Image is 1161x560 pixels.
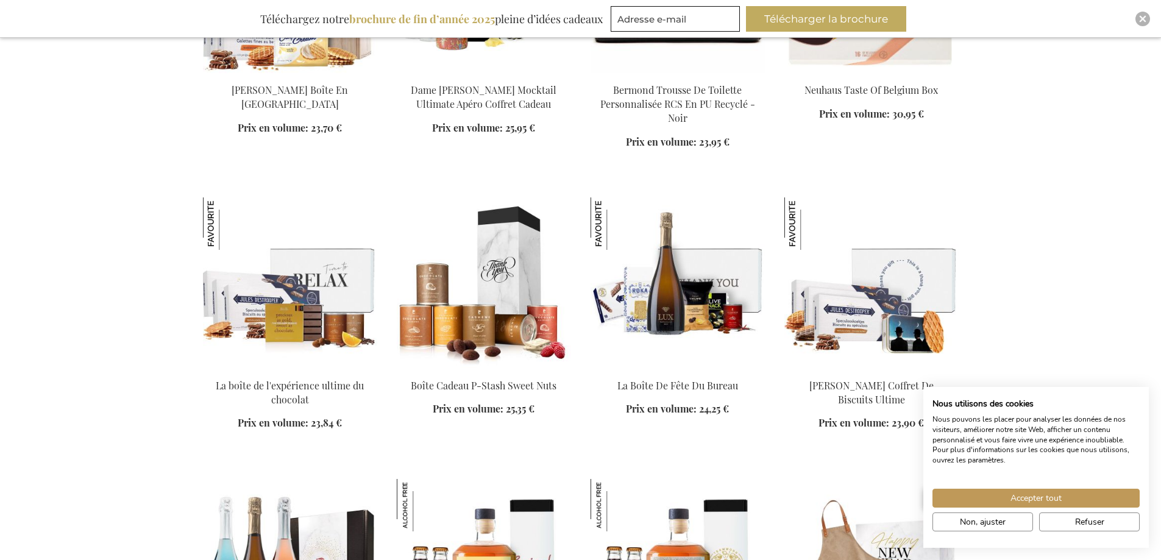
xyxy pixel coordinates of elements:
a: Prix en volume: 23,70 € [238,121,342,135]
span: 24,25 € [699,402,729,415]
a: Bermond Trousse De Toilette Personnalisée RCS En PU Recyclé - Noir [600,83,755,124]
a: Neuhaus Taste Of Belgium Box [804,83,938,96]
span: Prix en volume: [626,135,697,148]
img: Jules Destrooper Coffret De Biscuits Ultime [784,197,837,250]
div: Téléchargez notre pleine d’idées cadeaux [255,6,608,32]
span: Refuser [1075,516,1104,528]
a: Prix en volume: 23,84 € [238,416,342,430]
a: Jules Destrooper Delights Wooden Box Personalised [203,68,377,80]
a: P-Stash Sweet Nuts Gift Box [397,363,571,375]
a: [PERSON_NAME] Coffret De Biscuits Ultime [809,379,934,406]
div: Close [1135,12,1150,26]
a: Neuhaus Taste Of Belgium Box [784,68,959,80]
span: 23,84 € [311,416,342,429]
span: Prix en volume: [432,121,503,134]
span: Prix en volume: [626,402,697,415]
span: Prix en volume: [819,107,890,120]
span: Non, ajuster [960,516,1006,528]
span: Prix en volume: [238,416,308,429]
a: Prix en volume: 25,35 € [433,402,534,416]
a: Prix en volume: 23,95 € [626,135,730,149]
a: Dame Jeanne Bière Mocktail Ultimate Apéro Coffret Cadeau [397,68,571,80]
span: Prix en volume: [238,121,308,134]
a: Jules Destrooper Ultimate Biscuits Gift Set Jules Destrooper Coffret De Biscuits Ultime [784,363,959,375]
span: 25,35 € [506,402,534,415]
span: Prix en volume: [433,402,503,415]
img: The Ultimate Chocolate Experience Box [203,197,377,368]
img: Coffret De Rhum Épicé Cubain Sans Alcool Personnalisé [397,479,449,531]
a: The Ultimate Chocolate Experience Box La boîte de l'expérience ultime du chocolat [203,363,377,375]
img: Close [1139,15,1146,23]
a: Dame [PERSON_NAME] Mocktail Ultimate Apéro Coffret Cadeau [411,83,556,110]
span: 23,90 € [892,416,924,429]
h2: Nous utilisons des cookies [932,399,1140,409]
span: 23,95 € [699,135,730,148]
img: La Boîte De Fête Du Bureau [591,197,643,250]
img: P-Stash Sweet Nuts Gift Box [397,197,571,368]
form: marketing offers and promotions [611,6,744,35]
img: The Office Party Box [591,197,765,368]
a: Prix en volume: 25,95 € [432,121,535,135]
a: Prix en volume: 24,25 € [626,402,729,416]
input: Adresse e-mail [611,6,740,32]
a: Prix en volume: 23,90 € [818,416,924,430]
a: Personalised Bermond RCS Recycled PU Toiletry Bag - Black [591,68,765,80]
button: Télécharger la brochure [746,6,906,32]
button: Refuser tous les cookies [1039,512,1140,531]
a: Boîte Cadeau P-Stash Sweet Nuts [411,379,556,392]
a: [PERSON_NAME] Boîte En [GEOGRAPHIC_DATA] [232,83,348,110]
span: 23,70 € [311,121,342,134]
img: Jules Destrooper Ultimate Biscuits Gift Set [784,197,959,368]
span: Accepter tout [1010,492,1062,505]
a: La boîte de l'expérience ultime du chocolat [216,379,364,406]
button: Ajustez les préférences de cookie [932,512,1033,531]
span: 30,95 € [892,107,924,120]
a: La Boîte De Fête Du Bureau [617,379,738,392]
p: Nous pouvons les placer pour analyser les données de nos visiteurs, améliorer notre site Web, aff... [932,414,1140,466]
span: Prix en volume: [818,416,889,429]
img: La boîte de l'expérience ultime du chocolat [203,197,255,250]
button: Accepter tous les cookies [932,489,1140,508]
span: 25,95 € [505,121,535,134]
b: brochure de fin d’année 2025 [349,12,495,26]
a: Prix en volume: 30,95 € [819,107,924,121]
img: Coffret Personnalisé De Rhum Épicé Cubain Sans Alcool [591,479,643,531]
a: The Office Party Box La Boîte De Fête Du Bureau [591,363,765,375]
